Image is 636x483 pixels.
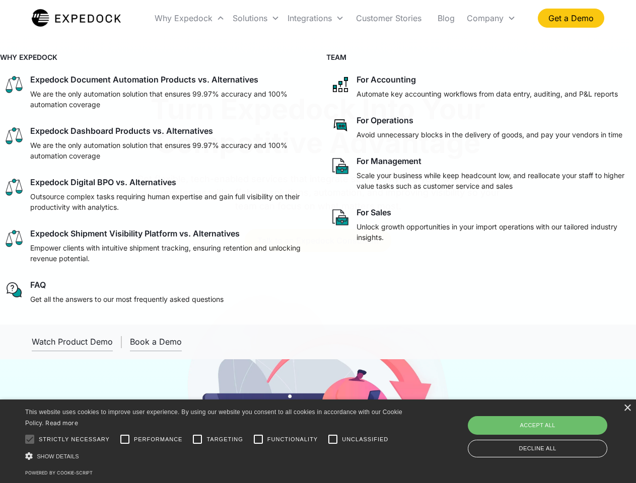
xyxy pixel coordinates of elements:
[357,156,421,166] div: For Management
[30,89,306,110] p: We are the only automation solution that ensures 99.97% accuracy and 100% automation coverage
[25,470,93,475] a: Powered by cookie-script
[357,89,618,99] p: Automate key accounting workflows from data entry, auditing, and P&L reports
[206,435,243,444] span: Targeting
[233,13,267,23] div: Solutions
[357,207,391,217] div: For Sales
[357,74,416,85] div: For Accounting
[32,333,113,351] a: open lightbox
[39,435,110,444] span: Strictly necessary
[357,129,622,140] p: Avoid unnecessary blocks in the delivery of goods, and pay your vendors in time
[330,115,350,135] img: rectangular chat bubble icon
[430,1,463,35] a: Blog
[32,337,113,347] div: Watch Product Demo
[30,74,258,85] div: Expedock Document Automation Products vs. Alternatives
[330,74,350,95] img: network like icon
[348,1,430,35] a: Customer Stories
[4,126,24,146] img: scale icon
[130,337,182,347] div: Book a Demo
[342,435,388,444] span: Unclassified
[267,435,318,444] span: Functionality
[468,374,636,483] iframe: Chat Widget
[32,8,121,28] img: Expedock Logo
[30,177,176,187] div: Expedock Digital BPO vs. Alternatives
[330,207,350,227] img: paper and bag icon
[4,74,24,95] img: scale icon
[134,435,183,444] span: Performance
[467,13,504,23] div: Company
[357,115,413,125] div: For Operations
[155,13,213,23] div: Why Expedock
[30,243,306,264] p: Empower clients with intuitive shipment tracking, ensuring retention and unlocking revenue potent...
[25,409,402,427] span: This website uses cookies to improve user experience. By using our website you consent to all coo...
[130,333,182,351] a: Book a Demo
[25,451,406,461] div: Show details
[229,1,284,35] div: Solutions
[284,1,348,35] div: Integrations
[30,228,240,238] div: Expedock Shipment Visibility Platform vs. Alternatives
[37,453,79,459] span: Show details
[357,221,632,243] p: Unlock growth opportunities in your import operations with our tailored industry insights.
[30,280,46,290] div: FAQ
[30,294,224,304] p: Get all the answers to our most frequently asked questions
[538,9,604,28] a: Get a Demo
[4,177,24,197] img: scale icon
[32,8,121,28] a: home
[30,126,213,136] div: Expedock Dashboard Products vs. Alternatives
[330,156,350,176] img: paper and bag icon
[463,1,520,35] div: Company
[151,1,229,35] div: Why Expedock
[4,228,24,249] img: scale icon
[357,170,632,191] p: Scale your business while keep headcount low, and reallocate your staff to higher value tasks suc...
[30,140,306,161] p: We are the only automation solution that ensures 99.97% accuracy and 100% automation coverage
[4,280,24,300] img: regular chat bubble icon
[288,13,332,23] div: Integrations
[30,191,306,212] p: Outsource complex tasks requiring human expertise and gain full visibility on their productivity ...
[45,419,78,427] a: Read more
